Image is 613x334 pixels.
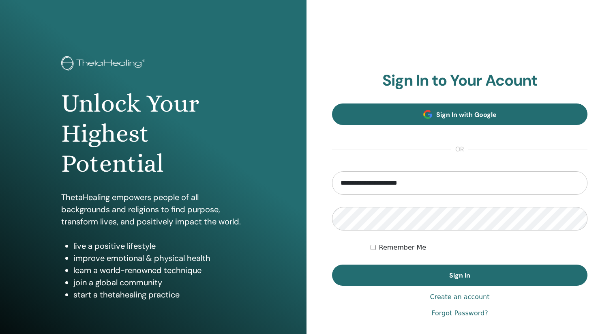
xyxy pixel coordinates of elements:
li: join a global community [73,276,245,289]
span: Sign In [449,271,470,280]
label: Remember Me [379,243,427,252]
a: Sign In with Google [332,103,587,125]
h1: Unlock Your Highest Potential [61,88,245,179]
p: ThetaHealing empowers people of all backgrounds and religions to find purpose, transform lives, a... [61,191,245,228]
a: Forgot Password? [431,308,488,318]
li: improve emotional & physical health [73,252,245,264]
h2: Sign In to Your Acount [332,71,587,90]
li: start a thetahealing practice [73,289,245,301]
div: Keep me authenticated indefinitely or until I manually logout [371,243,588,252]
span: Sign In with Google [436,110,497,119]
li: live a positive lifestyle [73,240,245,252]
span: or [451,144,468,154]
button: Sign In [332,265,587,286]
a: Create an account [430,292,489,302]
li: learn a world-renowned technique [73,264,245,276]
